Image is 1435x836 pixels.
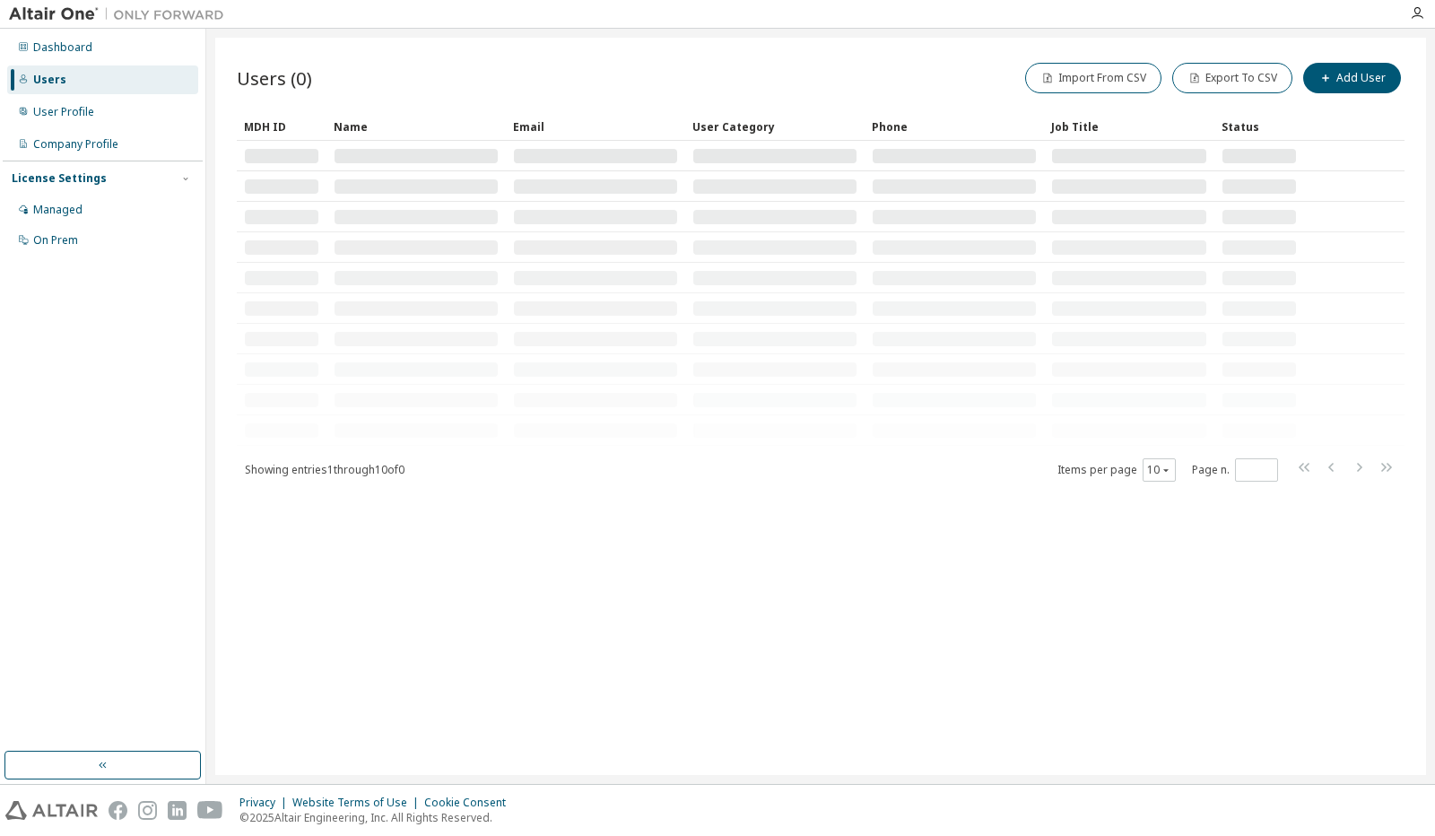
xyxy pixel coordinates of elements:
div: Website Terms of Use [292,796,424,810]
div: Email [513,112,678,141]
div: Phone [872,112,1037,141]
button: Import From CSV [1025,63,1161,93]
img: linkedin.svg [168,801,187,820]
div: Company Profile [33,137,118,152]
div: Cookie Consent [424,796,517,810]
div: Users [33,73,66,87]
img: youtube.svg [197,801,223,820]
div: User Category [692,112,857,141]
span: Items per page [1057,458,1176,482]
button: Export To CSV [1172,63,1292,93]
div: Job Title [1051,112,1207,141]
div: User Profile [33,105,94,119]
div: Privacy [239,796,292,810]
img: altair_logo.svg [5,801,98,820]
span: Showing entries 1 through 10 of 0 [245,462,404,477]
img: Altair One [9,5,233,23]
div: Managed [33,203,83,217]
img: instagram.svg [138,801,157,820]
span: Page n. [1192,458,1278,482]
img: facebook.svg [109,801,127,820]
div: Name [334,112,499,141]
p: © 2025 Altair Engineering, Inc. All Rights Reserved. [239,810,517,825]
div: License Settings [12,171,107,186]
div: Dashboard [33,40,92,55]
button: Add User [1303,63,1401,93]
button: 10 [1147,463,1171,477]
div: On Prem [33,233,78,248]
div: MDH ID [244,112,319,141]
span: Users (0) [237,65,312,91]
div: Status [1222,112,1297,141]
